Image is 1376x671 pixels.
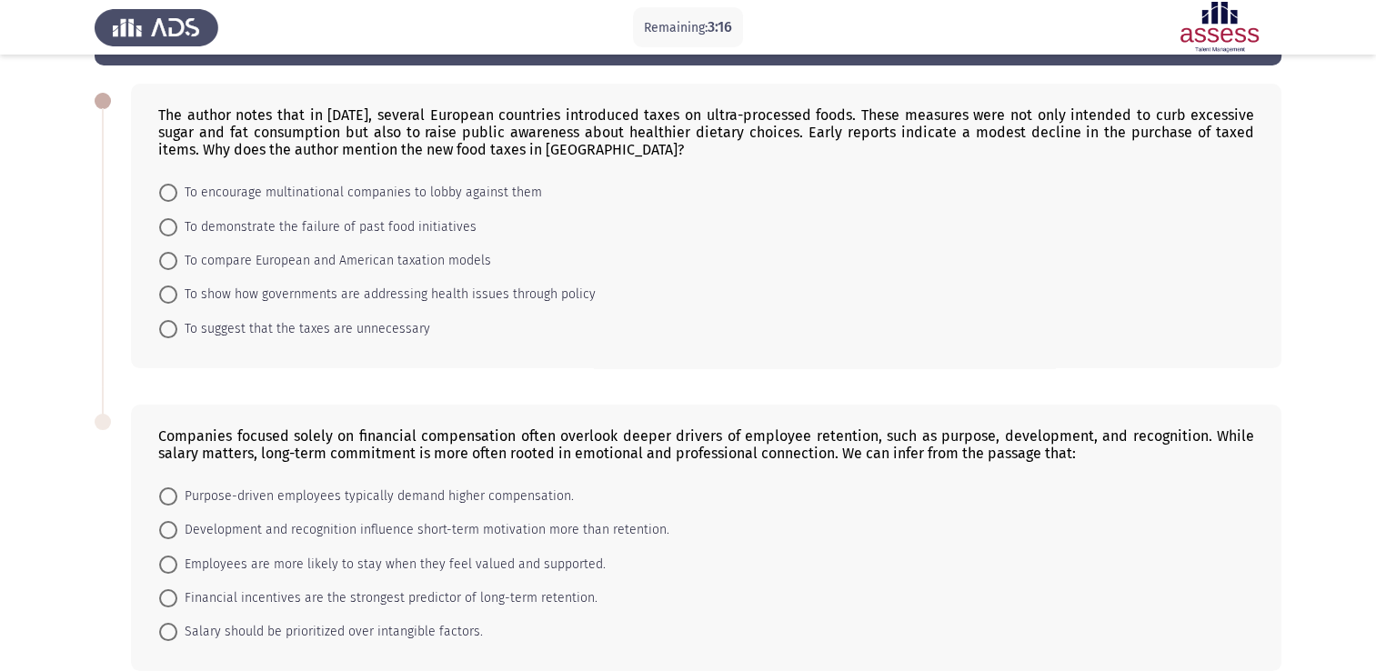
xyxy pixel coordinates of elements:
span: Financial incentives are the strongest predictor of long-term retention. [177,587,598,609]
span: To suggest that the taxes are unnecessary [177,318,430,340]
span: To encourage multinational companies to lobby against them [177,182,542,204]
span: To compare European and American taxation models [177,250,491,272]
img: Assess Talent Management logo [95,2,218,53]
p: Remaining: [644,16,732,39]
span: To demonstrate the failure of past food initiatives [177,216,477,238]
span: Employees are more likely to stay when they feel valued and supported. [177,554,606,576]
span: Development and recognition influence short-term motivation more than retention. [177,519,669,541]
span: 3:16 [708,18,732,35]
img: Assessment logo of ASSESS English Language Assessment (3 Module) (Ad - IB) [1158,2,1281,53]
div: The author notes that in [DATE], several European countries introduced taxes on ultra-processed f... [158,106,1254,158]
div: Companies focused solely on financial compensation often overlook deeper drivers of employee rete... [158,427,1254,462]
span: Purpose-driven employees typically demand higher compensation. [177,486,574,507]
span: To show how governments are addressing health issues through policy [177,284,596,305]
span: Salary should be prioritized over intangible factors. [177,621,483,643]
